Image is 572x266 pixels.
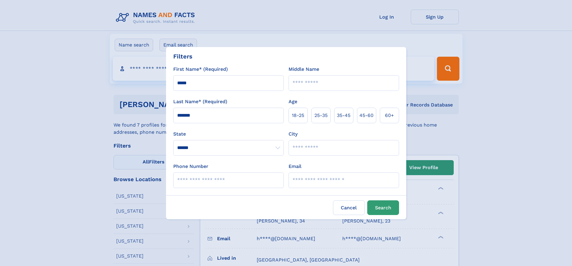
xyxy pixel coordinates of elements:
[314,112,328,119] span: 25‑35
[333,200,365,215] label: Cancel
[359,112,374,119] span: 45‑60
[289,98,297,105] label: Age
[173,130,284,138] label: State
[289,66,319,73] label: Middle Name
[292,112,304,119] span: 18‑25
[337,112,350,119] span: 35‑45
[173,66,228,73] label: First Name* (Required)
[173,52,192,61] div: Filters
[367,200,399,215] button: Search
[173,98,227,105] label: Last Name* (Required)
[385,112,394,119] span: 60+
[173,163,208,170] label: Phone Number
[289,163,301,170] label: Email
[289,130,298,138] label: City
